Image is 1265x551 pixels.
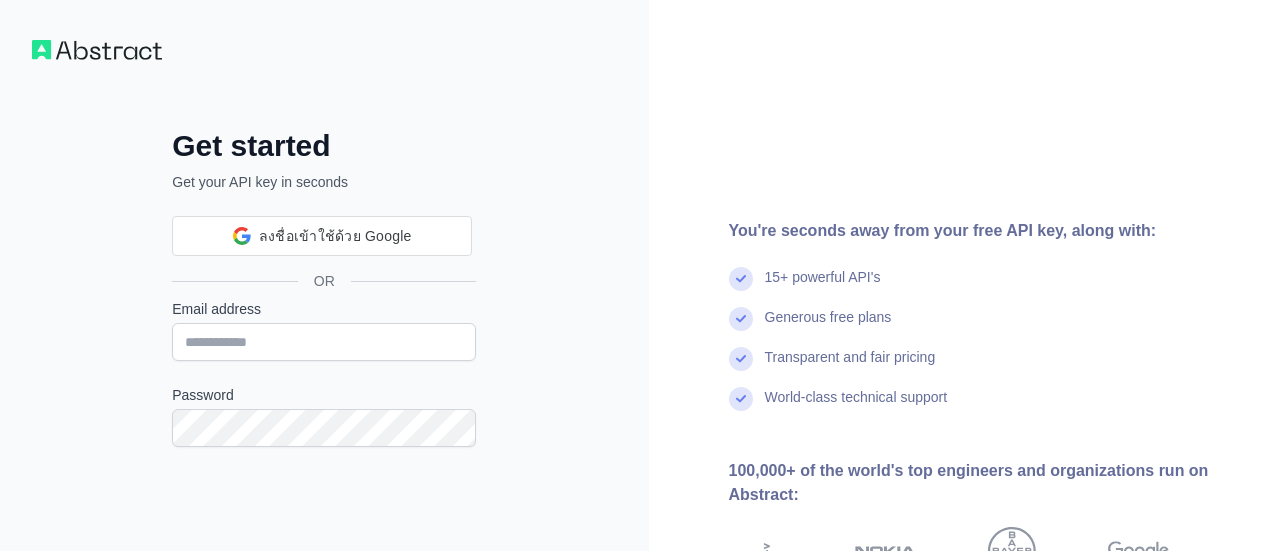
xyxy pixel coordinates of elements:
[729,267,753,291] img: check mark
[765,347,936,387] div: Transparent and fair pricing
[765,387,948,427] div: World-class technical support
[172,216,472,256] div: ลงชื่อเข้าใช้ด้วย Google
[172,172,476,192] p: Get your API key in seconds
[729,307,753,331] img: check mark
[729,387,753,411] img: check mark
[172,128,476,164] h2: Get started
[729,347,753,371] img: check mark
[172,385,476,405] label: Password
[729,219,1234,243] div: You're seconds away from your free API key, along with:
[729,459,1234,507] div: 100,000+ of the world's top engineers and organizations run on Abstract:
[765,307,892,347] div: Generous free plans
[259,226,412,247] span: ลงชื่อเข้าใช้ด้วย Google
[32,40,162,60] img: Workflow
[172,299,476,319] label: Email address
[765,267,881,307] div: 15+ powerful API's
[298,271,351,291] span: OR
[172,471,476,549] iframe: reCAPTCHA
